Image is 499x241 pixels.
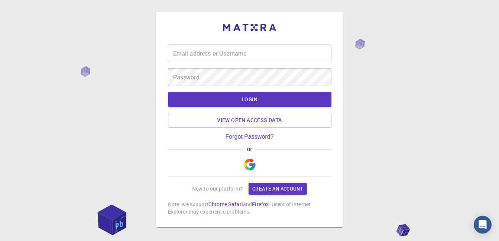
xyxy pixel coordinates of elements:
[168,201,331,215] p: Note: we support , and . Users of Internet Explorer may experience problems.
[249,183,307,195] a: Create an account
[474,216,492,234] div: Open Intercom Messenger
[168,113,331,128] a: View open access data
[226,133,274,140] a: Forgot Password?
[168,92,331,107] button: LOGIN
[252,201,269,208] a: Firefox
[228,201,243,208] a: Safari
[244,159,256,171] img: Google
[243,146,256,153] span: or
[208,201,227,208] a: Chrome
[192,185,243,192] p: New to our platform?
